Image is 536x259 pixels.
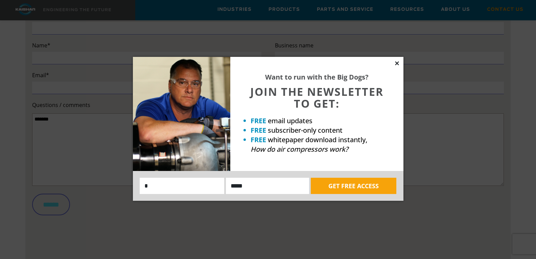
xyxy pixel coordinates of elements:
span: whitepaper download instantly, [268,135,367,144]
em: How do air compressors work? [251,145,348,154]
button: GET FREE ACCESS [311,178,396,194]
input: Name: [140,178,225,194]
span: JOIN THE NEWSLETTER TO GET: [250,84,383,111]
strong: Want to run with the Big Dogs? [265,72,369,82]
strong: FREE [251,116,266,125]
button: Close [394,60,400,66]
input: Email [226,178,309,194]
span: subscriber-only content [268,126,343,135]
strong: FREE [251,135,266,144]
strong: FREE [251,126,266,135]
span: email updates [268,116,312,125]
